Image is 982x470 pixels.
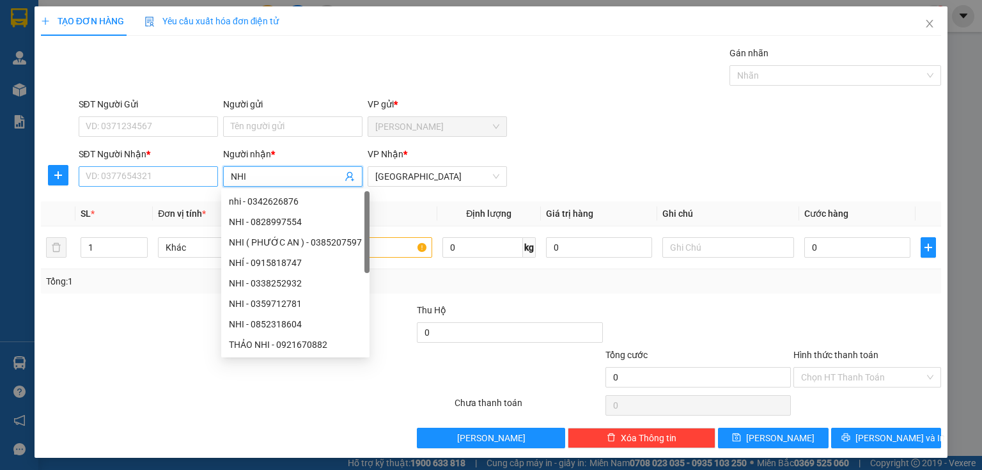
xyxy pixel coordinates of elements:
div: THẢO NHI - 0921670882 [221,334,370,355]
div: nhi - 0342626876 [229,194,362,208]
button: printer[PERSON_NAME] và In [831,428,942,448]
div: Chưa thanh toán [453,396,604,418]
span: kg [523,237,536,258]
div: NHI ( PHƯỚC AN ) - 0385207597 [229,235,362,249]
input: 0 [546,237,652,258]
span: TẠO ĐƠN HÀNG [41,16,124,26]
span: Phan Rang [375,117,499,136]
button: save[PERSON_NAME] [718,428,829,448]
span: Giá trị hàng [546,208,593,219]
button: plus [48,165,68,185]
span: VP Nhận [368,149,403,159]
button: [PERSON_NAME] [417,428,565,448]
span: Khác [166,238,282,257]
div: SĐT Người Gửi [79,97,218,111]
span: [PERSON_NAME] [746,431,814,445]
div: THẢO NHI - 0921670882 [229,338,362,352]
span: Yêu cầu xuất hóa đơn điện tử [144,16,279,26]
button: delete [46,237,66,258]
div: Tổng: 1 [46,274,380,288]
span: Tổng cước [605,350,648,360]
span: user-add [345,171,355,182]
button: Close [912,6,947,42]
div: nhi - 0342626876 [221,191,370,212]
div: Người nhận [223,147,362,161]
div: NHI - 0338252932 [221,273,370,294]
label: Gán nhãn [729,48,768,58]
div: NHÍ - 0915818747 [221,253,370,273]
span: plus [49,170,68,180]
span: Xóa Thông tin [621,431,676,445]
div: NHI - 0852318604 [221,314,370,334]
input: Ghi Chú [662,237,794,258]
div: NHI ( PHƯỚC AN ) - 0385207597 [221,232,370,253]
label: Hình thức thanh toán [793,350,878,360]
div: NHI - 0852318604 [229,317,362,331]
div: SĐT Người Nhận [79,147,218,161]
span: Đơn vị tính [158,208,206,219]
th: Ghi chú [657,201,799,226]
span: plus [41,17,50,26]
button: plus [921,237,936,258]
div: NHÍ - 0915818747 [229,256,362,270]
img: icon [144,17,155,27]
div: NHI - 0828997554 [229,215,362,229]
span: printer [841,433,850,443]
div: VP gửi [368,97,507,111]
span: save [732,433,741,443]
div: NHI - 0828997554 [221,212,370,232]
span: delete [607,433,616,443]
div: NHI - 0338252932 [229,276,362,290]
span: [PERSON_NAME] và In [855,431,945,445]
span: Thu Hộ [417,305,446,315]
div: Người gửi [223,97,362,111]
button: deleteXóa Thông tin [568,428,715,448]
div: NHI - 0359712781 [221,294,370,314]
div: NHI - 0359712781 [229,297,362,311]
span: plus [921,242,935,253]
span: [PERSON_NAME] [457,431,526,445]
span: Định lượng [466,208,511,219]
span: Cước hàng [804,208,848,219]
span: SL [81,208,91,219]
span: Sài Gòn [375,167,499,186]
span: close [924,19,935,29]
